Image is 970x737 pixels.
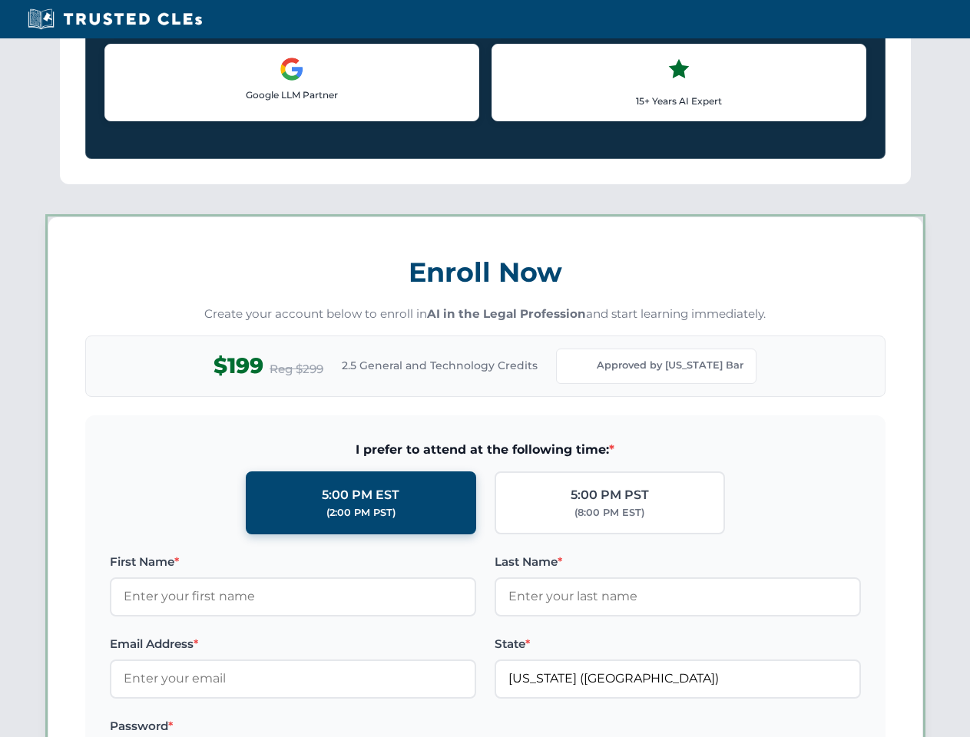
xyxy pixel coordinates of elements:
[505,94,853,108] p: 15+ Years AI Expert
[326,505,396,521] div: (2:00 PM PST)
[110,659,476,698] input: Enter your email
[280,57,304,81] img: Google
[495,635,861,653] label: State
[110,717,476,735] label: Password
[322,485,399,505] div: 5:00 PM EST
[342,357,538,374] span: 2.5 General and Technology Credits
[214,349,263,383] span: $199
[495,553,861,571] label: Last Name
[270,360,323,378] span: Reg $299
[495,659,861,698] input: Florida (FL)
[110,440,861,460] span: I prefer to attend at the following time:
[23,8,207,31] img: Trusted CLEs
[110,635,476,653] label: Email Address
[427,306,586,321] strong: AI in the Legal Profession
[569,355,591,377] img: Florida Bar
[574,505,644,521] div: (8:00 PM EST)
[110,553,476,571] label: First Name
[571,485,649,505] div: 5:00 PM PST
[118,88,466,102] p: Google LLM Partner
[597,358,743,373] span: Approved by [US_STATE] Bar
[85,306,886,323] p: Create your account below to enroll in and start learning immediately.
[85,248,886,296] h3: Enroll Now
[495,577,861,616] input: Enter your last name
[110,577,476,616] input: Enter your first name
